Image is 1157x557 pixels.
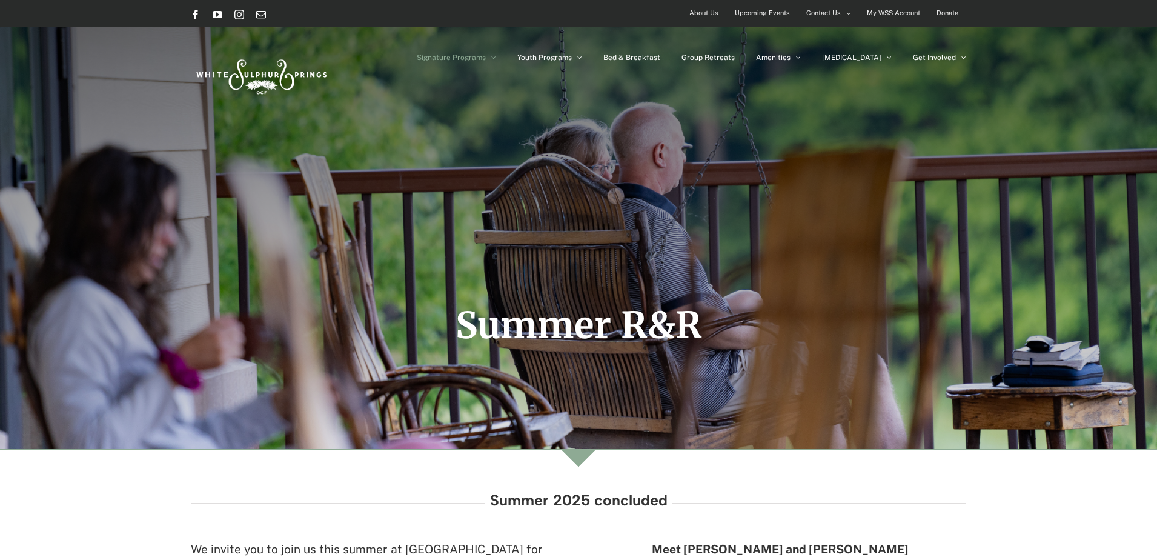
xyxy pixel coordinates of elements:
a: Group Retreats [681,27,735,88]
a: Bed & Breakfast [603,27,660,88]
span: Group Retreats [681,54,735,61]
a: Facebook [191,10,201,19]
a: Instagram [234,10,244,19]
span: Summer R&R [456,302,702,348]
span: About Us [689,4,718,22]
a: YouTube [213,10,222,19]
span: Get Involved [913,54,956,61]
span: My WSS Account [867,4,920,22]
span: Contact Us [806,4,841,22]
h3: Summer 2025 concluded [490,492,668,509]
span: Amenities [756,54,791,61]
img: White Sulphur Springs Logo [191,46,330,103]
a: Youth Programs [517,27,582,88]
a: Email [256,10,266,19]
strong: Meet [PERSON_NAME] and [PERSON_NAME] [652,542,909,556]
span: Donate [937,4,958,22]
a: [MEDICAL_DATA] [822,27,892,88]
a: Get Involved [913,27,966,88]
nav: Main Menu [417,27,966,88]
span: [MEDICAL_DATA] [822,54,881,61]
span: Youth Programs [517,54,572,61]
span: Upcoming Events [735,4,790,22]
span: Signature Programs [417,54,486,61]
span: Bed & Breakfast [603,54,660,61]
a: Amenities [756,27,801,88]
a: Signature Programs [417,27,496,88]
